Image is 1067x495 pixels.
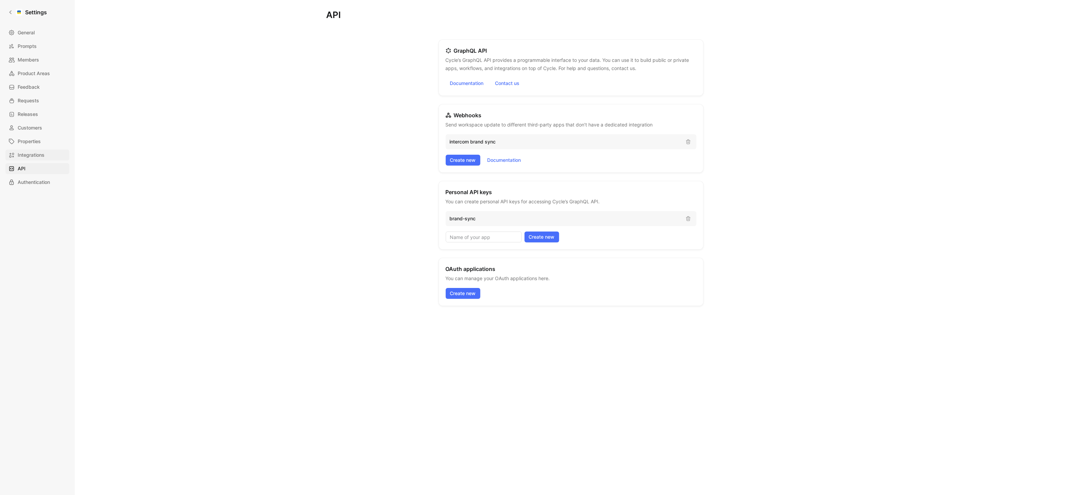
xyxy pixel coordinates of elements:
button: Contact us [491,78,524,89]
span: Create new [450,289,476,297]
a: Documentation [483,155,526,166]
span: Customers [18,124,42,132]
a: Requests [5,95,69,106]
p: Send workspace update to different third-party apps that don’t have a dedicated integration [446,121,653,129]
a: Integrations [5,150,69,160]
span: Releases [18,110,38,118]
a: Documentation [446,78,488,89]
p: brand-sync [450,215,680,223]
span: Create new [529,233,555,241]
a: Members [5,54,69,65]
a: Product Areas [5,68,69,79]
span: Create new [450,156,476,164]
button: Create new [446,288,480,299]
span: Authentication [18,178,50,186]
span: Product Areas [18,69,50,78]
a: Prompts [5,41,69,52]
a: Customers [5,122,69,133]
a: General [5,27,69,38]
span: Prompts [18,42,37,50]
span: General [18,29,35,37]
a: API [5,163,69,174]
span: Members [18,56,39,64]
a: Authentication [5,177,69,188]
h2: OAuth applications [446,265,496,273]
h1: API [326,11,816,19]
h2: Personal API keys [446,188,492,196]
a: Releases [5,109,69,120]
h2: Webhooks [446,111,482,119]
p: intercom brand sync [450,138,680,146]
button: Create new [446,155,480,166]
a: Settings [5,5,50,19]
a: Properties [5,136,69,147]
button: Create new [524,232,559,242]
span: Properties [18,137,41,146]
p: You can create personal API keys for accessing Cycle’s GraphQL API. [446,198,600,206]
p: Cycle’s GraphQL API provides a programmable interface to your data. You can use it to build publi... [446,56,696,72]
span: Integrations [18,151,45,159]
span: Feedback [18,83,40,91]
p: You can manage your OAuth applications here. [446,274,550,283]
input: Name of your app [446,232,522,242]
span: Requests [18,97,39,105]
span: API [18,165,25,173]
h2: GraphQL API [446,47,487,55]
span: Contact us [495,79,520,87]
h1: Settings [25,8,47,16]
a: Feedback [5,82,69,92]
